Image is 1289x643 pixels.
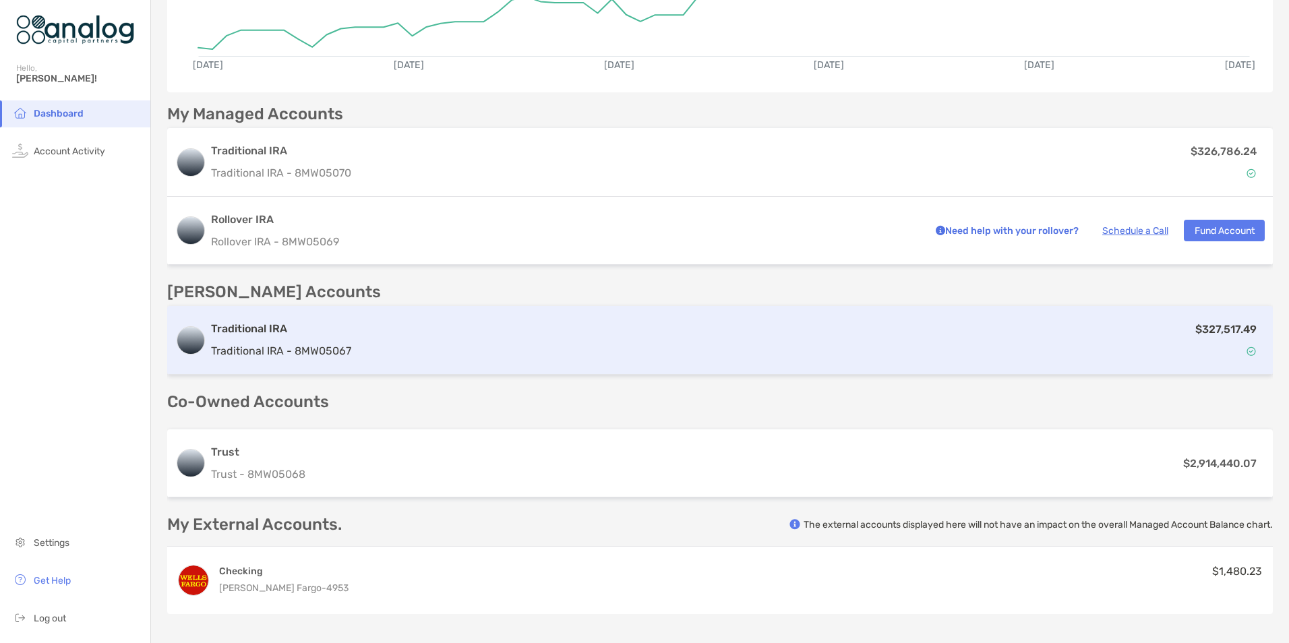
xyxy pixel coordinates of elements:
[814,59,844,71] text: [DATE]
[219,565,349,578] h4: Checking
[34,537,69,549] span: Settings
[219,582,326,594] span: [PERSON_NAME] Fargo -
[12,609,28,625] img: logout icon
[789,519,800,530] img: info
[167,516,342,533] p: My External Accounts.
[12,572,28,588] img: get-help icon
[394,59,424,71] text: [DATE]
[1024,59,1054,71] text: [DATE]
[177,450,204,477] img: logo account
[211,143,351,159] h3: Traditional IRA
[12,142,28,158] img: activity icon
[16,73,142,84] span: [PERSON_NAME]!
[211,444,305,460] h3: Trust
[177,217,204,244] img: logo account
[34,575,71,586] span: Get Help
[193,59,223,71] text: [DATE]
[604,59,634,71] text: [DATE]
[211,233,917,250] p: Rollover IRA - 8MW05069
[1247,169,1256,178] img: Account Status icon
[177,149,204,176] img: logo account
[211,321,351,337] h3: Traditional IRA
[1102,225,1168,237] a: Schedule a Call
[1191,143,1257,160] p: $326,786.24
[211,212,917,228] h3: Rollover IRA
[179,565,208,595] img: EVERYDAY CHECKING ...4953
[34,613,66,624] span: Log out
[1183,455,1257,472] p: $2,914,440.07
[34,146,105,157] span: Account Activity
[1225,59,1255,71] text: [DATE]
[211,466,305,483] p: Trust - 8MW05068
[167,106,343,123] p: My Managed Accounts
[932,222,1079,239] p: Need help with your rollover?
[34,108,84,119] span: Dashboard
[1212,565,1262,578] span: $1,480.23
[1195,321,1257,338] p: $327,517.49
[12,534,28,550] img: settings icon
[12,104,28,121] img: household icon
[211,164,351,181] p: Traditional IRA - 8MW05070
[167,394,1273,410] p: Co-Owned Accounts
[211,342,351,359] p: Traditional IRA - 8MW05067
[177,327,204,354] img: logo account
[1184,220,1265,241] button: Fund Account
[1247,346,1256,356] img: Account Status icon
[16,5,134,54] img: Zoe Logo
[167,284,381,301] p: [PERSON_NAME] Accounts
[804,518,1273,531] p: The external accounts displayed here will not have an impact on the overall Managed Account Balan...
[326,582,349,594] span: 4953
